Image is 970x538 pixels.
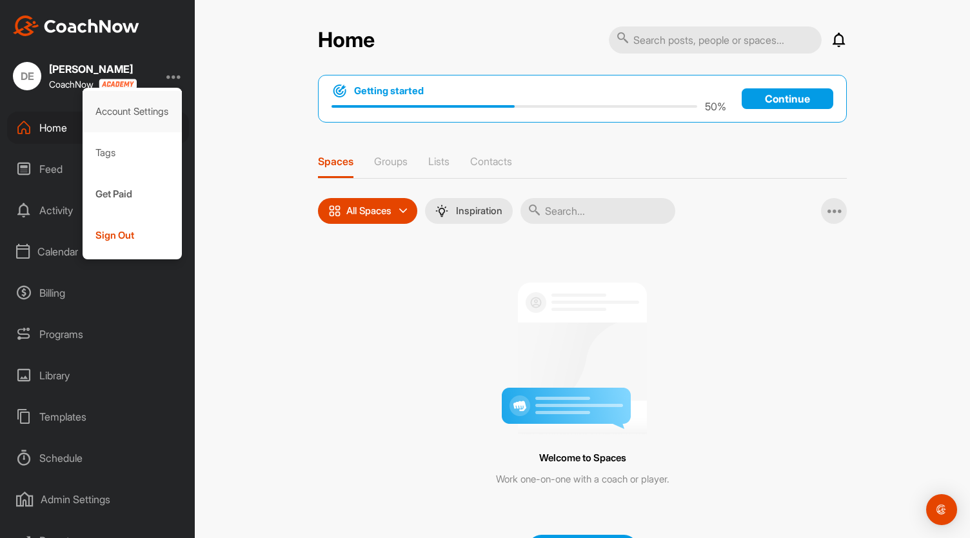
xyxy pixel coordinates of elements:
img: CoachNow [13,15,139,36]
div: Feed [7,153,189,185]
div: Templates [7,401,189,433]
div: CoachNow [49,79,137,90]
div: Open Intercom Messenger [926,494,957,525]
div: Calendar [7,235,189,268]
a: Continue [742,88,833,109]
div: Admin Settings [7,483,189,515]
p: Inspiration [456,206,502,216]
h1: Getting started [354,84,424,98]
div: Home [7,112,189,144]
div: Schedule [7,442,189,474]
p: Contacts [470,155,512,168]
img: menuIcon [435,204,448,217]
div: Sign Out [83,215,183,256]
img: null-training-space.4365a10810bc57ae709573ae74af4951.png [502,272,663,434]
img: CoachNow acadmey [99,79,137,90]
input: Search posts, people or spaces... [609,26,822,54]
div: Get Paid [83,174,183,215]
p: Lists [428,155,450,168]
p: Spaces [318,155,353,168]
div: Account Settings [83,91,183,132]
div: [PERSON_NAME] [49,64,137,74]
h2: Home [318,28,375,53]
div: Programs [7,318,189,350]
div: Work one-on-one with a coach or player. [347,472,818,487]
div: DE [13,62,41,90]
img: bullseye [332,83,348,99]
div: Library [7,359,189,392]
img: icon [328,204,341,217]
p: 50 % [705,99,726,114]
p: Groups [374,155,408,168]
div: Activity [7,194,189,226]
div: Billing [7,277,189,309]
p: All Spaces [346,206,391,216]
div: Welcome to Spaces [347,450,818,467]
input: Search... [520,198,675,224]
div: Tags [83,132,183,174]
